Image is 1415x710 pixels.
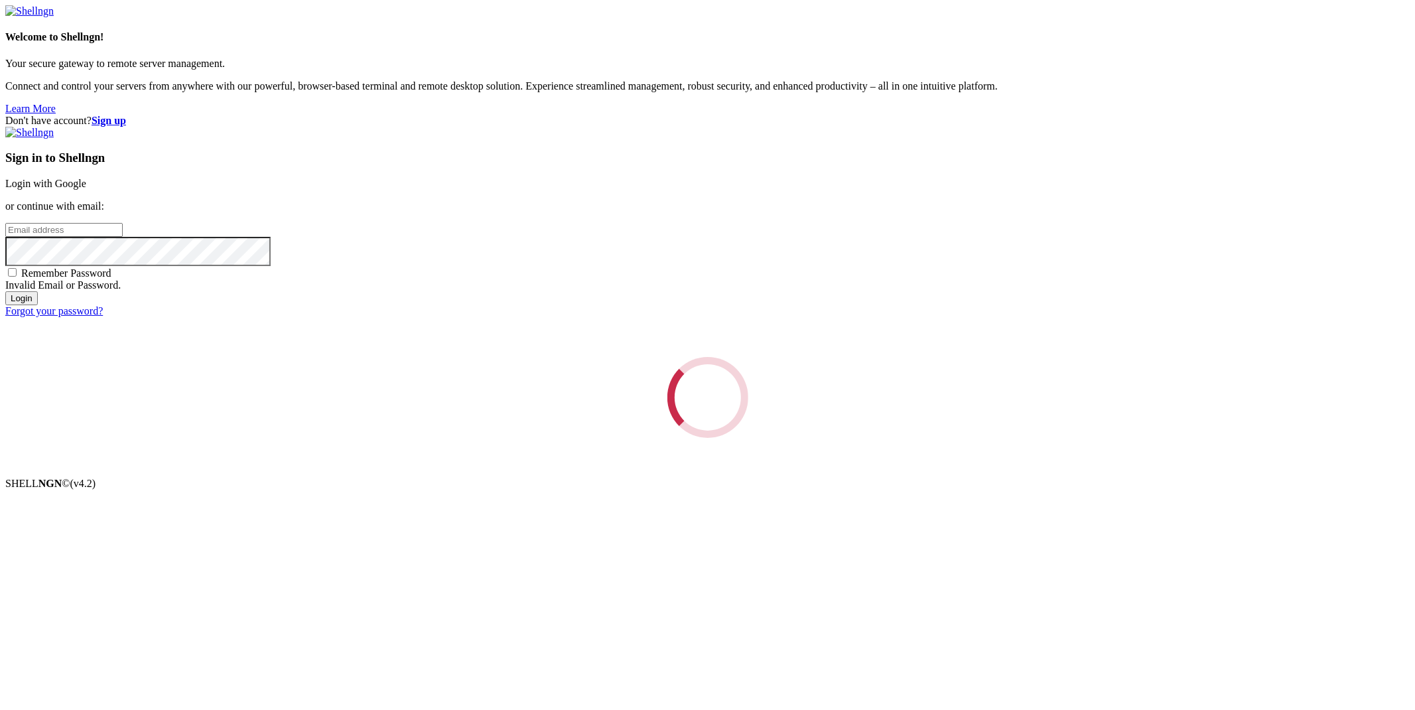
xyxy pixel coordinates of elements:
[5,305,103,317] a: Forgot your password?
[5,151,1410,165] h3: Sign in to Shellngn
[5,291,38,305] input: Login
[21,267,111,279] span: Remember Password
[5,58,1410,70] p: Your secure gateway to remote server management.
[5,31,1410,43] h4: Welcome to Shellngn!
[5,178,86,189] a: Login with Google
[5,279,1410,291] div: Invalid Email or Password.
[5,223,123,237] input: Email address
[5,5,54,17] img: Shellngn
[5,200,1410,212] p: or continue with email:
[650,340,764,455] div: Loading...
[92,115,126,126] a: Sign up
[5,127,54,139] img: Shellngn
[8,268,17,277] input: Remember Password
[5,80,1410,92] p: Connect and control your servers from anywhere with our powerful, browser-based terminal and remo...
[5,103,56,114] a: Learn More
[70,478,96,489] span: 4.2.0
[5,115,1410,127] div: Don't have account?
[38,478,62,489] b: NGN
[5,478,96,489] span: SHELL ©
